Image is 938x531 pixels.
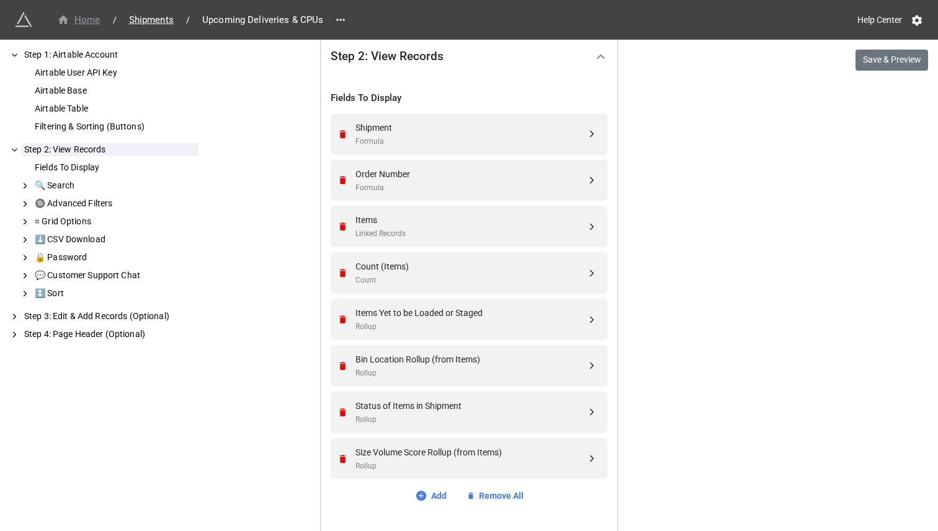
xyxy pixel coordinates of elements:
[355,353,586,366] div: Bin Location Rollup (from Items)
[355,182,586,194] div: Formula
[32,287,199,300] div: ↕️ Sort
[337,175,352,185] a: Remove
[337,361,352,371] a: Remove
[186,14,190,27] li: /
[22,328,199,341] div: Step 4: Page Header (Optional)
[355,460,586,472] div: Rollup
[195,13,331,27] span: Upcoming Deliveries & CPUs
[32,84,199,97] div: Airtable Base
[355,367,586,379] div: Rollup
[32,233,199,246] div: ⬇️ CSV Download
[855,50,928,71] button: Save & Preview
[50,12,331,27] nav: breadcrumb
[355,321,586,333] div: Rollup
[32,66,199,79] div: Airtable User API Key
[415,489,447,502] a: Add
[122,13,181,27] span: Shipments
[337,129,352,139] a: Remove
[57,13,100,27] div: Home
[321,37,617,76] div: Step 2: View Records
[50,12,108,27] a: Home
[337,407,352,418] a: Remove
[15,11,32,29] img: miniextensions-icon.73ae0678.png
[355,260,586,273] div: Count (Items)
[849,9,911,31] a: Help Center
[355,414,586,426] div: Rollup
[355,121,586,134] div: Shipment
[337,221,352,232] a: Remove
[122,12,181,27] a: Shipments
[355,228,586,240] div: Linked Records
[32,269,199,282] div: 💬 Customer Support Chat
[22,143,199,156] div: Step 2: View Records
[331,91,607,106] div: Fields To Display
[355,445,586,459] div: Size Volume Score Rollup (from Items)
[337,314,352,325] a: Remove
[32,179,199,192] div: 🔍 Search
[32,161,199,174] div: Fields To Display
[32,120,199,133] div: Filtering & Sorting (Buttons)
[22,48,199,61] div: Step 1: Airtable Account
[355,167,586,181] div: Order Number
[32,102,199,115] div: Airtable Table
[113,14,117,27] li: /
[355,274,586,286] div: Count
[355,399,586,413] div: Status of Items in Shipment
[331,50,444,63] div: Step 2: View Records
[467,489,524,502] a: Remove All
[337,268,352,278] a: Remove
[355,213,586,227] div: Items
[337,454,352,464] a: Remove
[32,215,199,228] div: ⌗ Grid Options
[22,310,199,323] div: Step 3: Edit & Add Records (Optional)
[355,136,586,147] div: Formula
[32,251,199,264] div: 🔒 Password
[355,306,586,320] div: Items Yet to be Loaded or Staged
[32,197,199,210] div: 🔘 Advanced Filters
[896,489,926,519] iframe: Intercom live chat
